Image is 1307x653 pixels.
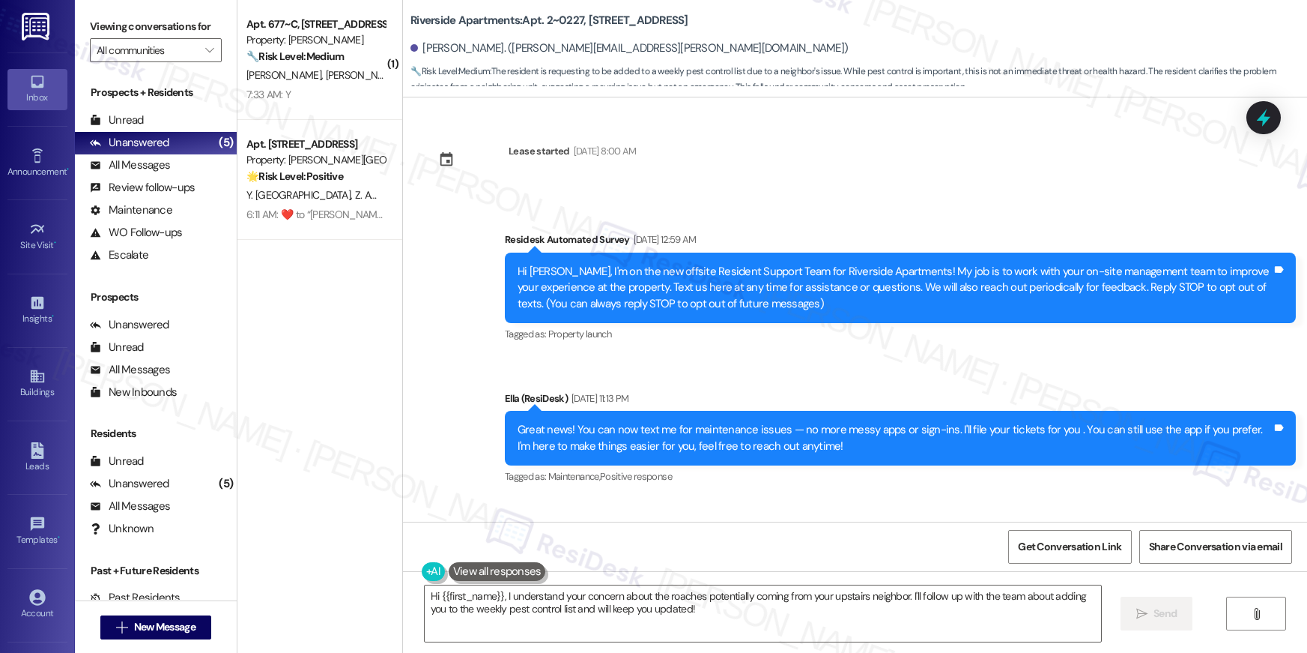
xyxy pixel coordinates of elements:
[90,521,154,537] div: Unknown
[215,131,237,154] div: (5)
[90,247,148,263] div: Escalate
[1251,608,1262,620] i: 
[75,85,237,100] div: Prospects + Residents
[246,152,385,168] div: Property: [PERSON_NAME][GEOGRAPHIC_DATA]
[205,44,213,56] i: 
[75,563,237,579] div: Past + Future Residents
[1018,539,1121,555] span: Get Conversation Link
[90,590,181,606] div: Past Residents
[509,143,570,159] div: Lease started
[246,32,385,48] div: Property: [PERSON_NAME]
[355,188,398,202] span: Z. Amrous
[90,225,182,241] div: WO Follow-ups
[90,476,169,492] div: Unanswered
[90,112,144,128] div: Unread
[548,470,600,483] span: Maintenance ,
[505,391,1296,412] div: Ella (ResiDesk)
[58,532,60,543] span: •
[7,585,67,625] a: Account
[246,208,681,221] div: 6:11 AM: ​❤️​ to “ [PERSON_NAME] ([PERSON_NAME][GEOGRAPHIC_DATA]): Have a great evening! 💗 ”
[410,65,490,77] strong: 🔧 Risk Level: Medium
[410,64,1307,96] span: : The resident is requesting to be added to a weekly pest control list due to a neighbor's issue....
[1136,608,1147,620] i: 
[7,69,67,109] a: Inbox
[1153,606,1177,622] span: Send
[246,68,326,82] span: [PERSON_NAME]
[90,15,222,38] label: Viewing conversations for
[518,264,1272,312] div: Hi [PERSON_NAME], I'm on the new offsite Resident Support Team for Riverside Apartments! My job i...
[7,217,67,257] a: Site Visit •
[100,616,211,640] button: New Message
[97,38,198,62] input: All communities
[7,290,67,331] a: Insights •
[570,143,637,159] div: [DATE] 8:00 AM
[90,454,144,469] div: Unread
[505,466,1296,487] div: Tagged as:
[90,180,195,196] div: Review follow-ups
[326,68,401,82] span: [PERSON_NAME]
[7,364,67,404] a: Buildings
[1008,530,1131,564] button: Get Conversation Link
[134,619,195,635] span: New Message
[518,422,1272,454] div: Great news! You can now text me for maintenance issues — no more messy apps or sign-ins. I'll fil...
[246,136,385,152] div: Apt. [STREET_ADDRESS]
[22,13,52,40] img: ResiDesk Logo
[52,311,54,322] span: •
[600,470,672,483] span: Positive response
[246,16,385,32] div: Apt. 677~C, [STREET_ADDRESS]
[90,202,172,218] div: Maintenance
[67,164,69,175] span: •
[7,438,67,478] a: Leads
[215,472,237,496] div: (5)
[505,232,1296,253] div: Residesk Automated Survey
[630,232,697,247] div: [DATE] 12:59 AM
[90,157,170,173] div: All Messages
[246,88,291,101] div: 7:33 AM: Y
[90,385,177,400] div: New Inbounds
[1120,597,1193,631] button: Send
[90,362,170,378] div: All Messages
[90,340,144,355] div: Unread
[90,135,169,151] div: Unanswered
[410,40,848,56] div: [PERSON_NAME]. ([PERSON_NAME][EMAIL_ADDRESS][PERSON_NAME][DOMAIN_NAME])
[246,169,343,183] strong: 🌟 Risk Level: Positive
[410,13,688,28] b: Riverside Apartments: Apt. 2~0227, [STREET_ADDRESS]
[116,622,127,634] i: 
[246,49,344,63] strong: 🔧 Risk Level: Medium
[75,289,237,305] div: Prospects
[54,238,56,248] span: •
[246,188,355,202] span: Y. [GEOGRAPHIC_DATA]
[1139,530,1292,564] button: Share Conversation via email
[505,323,1296,345] div: Tagged as:
[568,391,628,406] div: [DATE] 11:13 PM
[90,499,170,514] div: All Messages
[7,511,67,552] a: Templates •
[548,328,611,340] span: Property launch
[1149,539,1282,555] span: Share Conversation via email
[425,586,1101,642] textarea: Hi {{first_name}}, I understand your concern about the roaches potentially coming from your upsta...
[75,426,237,442] div: Residents
[90,317,169,333] div: Unanswered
